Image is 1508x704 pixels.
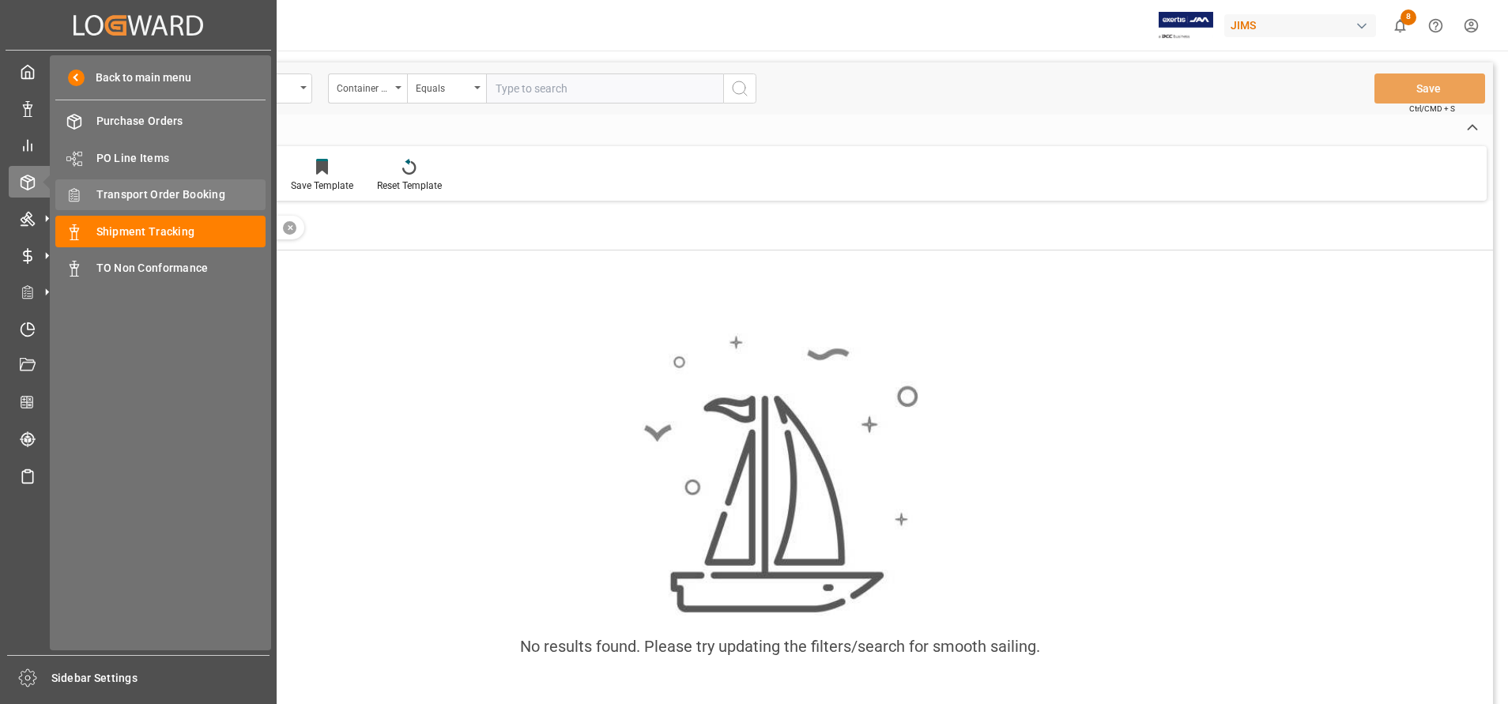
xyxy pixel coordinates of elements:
[9,56,268,87] a: My Cockpit
[1409,103,1455,115] span: Ctrl/CMD + S
[1224,10,1382,40] button: JIMS
[291,179,353,193] div: Save Template
[9,386,268,417] a: CO2 Calculator
[416,77,469,96] div: Equals
[520,634,1040,658] div: No results found. Please try updating the filters/search for smooth sailing.
[9,350,268,381] a: Document Management
[377,179,442,193] div: Reset Template
[9,130,268,160] a: My Reports
[96,150,266,167] span: PO Line Items
[85,70,191,86] span: Back to main menu
[1418,8,1453,43] button: Help Center
[9,460,268,491] a: Sailing Schedules
[96,186,266,203] span: Transport Order Booking
[96,224,266,240] span: Shipment Tracking
[283,221,296,235] div: ✕
[51,670,270,687] span: Sidebar Settings
[1159,12,1213,40] img: Exertis%20JAM%20-%20Email%20Logo.jpg_1722504956.jpg
[96,113,266,130] span: Purchase Orders
[96,260,266,277] span: TO Non Conformance
[55,216,266,247] a: Shipment Tracking
[407,73,486,104] button: open menu
[55,106,266,137] a: Purchase Orders
[486,73,723,104] input: Type to search
[9,92,268,123] a: Data Management
[1374,73,1485,104] button: Save
[55,253,266,284] a: TO Non Conformance
[9,424,268,454] a: Tracking Shipment
[723,73,756,104] button: search button
[55,179,266,210] a: Transport Order Booking
[328,73,407,104] button: open menu
[9,313,268,344] a: Timeslot Management V2
[55,142,266,173] a: PO Line Items
[1224,14,1376,37] div: JIMS
[642,333,918,615] img: smooth_sailing.jpeg
[1401,9,1416,25] span: 8
[337,77,390,96] div: Container Number
[1382,8,1418,43] button: show 8 new notifications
